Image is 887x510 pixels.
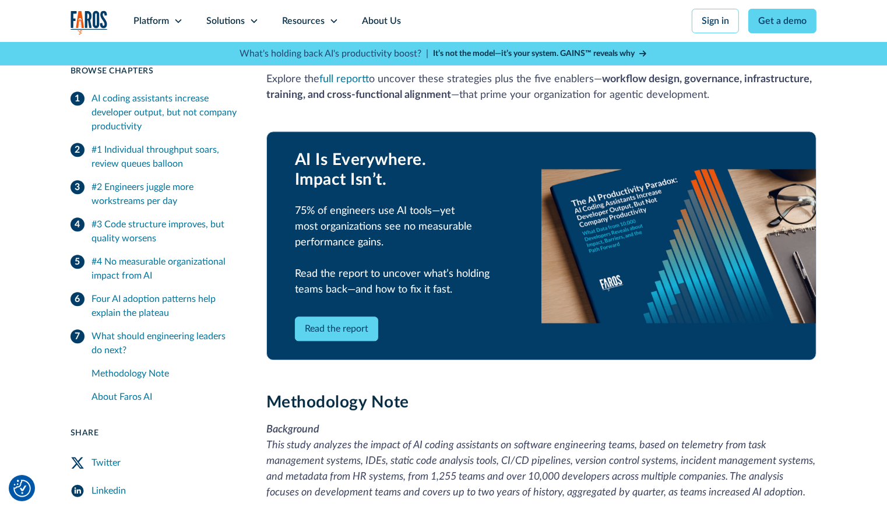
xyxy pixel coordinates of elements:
div: Resources [282,14,325,28]
a: Twitter Share [71,449,238,477]
a: About Faros AI [91,385,238,409]
div: Solutions [206,14,245,28]
a: Four AI adoption patterns help explain the plateau [71,287,238,325]
div: AI coding assistants increase developer output, but not company productivity [91,92,238,133]
div: Share [71,427,238,439]
strong: It’s not the model—it’s your system. GAINS™ reveals why [433,50,635,58]
a: Get a demo [748,9,816,33]
img: AI Productivity Paradox Report 2025 [541,169,816,323]
div: #4 No measurable organizational impact from AI [91,255,238,283]
a: #2 Engineers juggle more workstreams per day [71,175,238,213]
a: What should engineering leaders do next? [71,325,238,362]
a: Read the report [295,316,378,341]
a: Sign in [692,9,739,33]
div: Browse Chapters [71,65,238,78]
em: This study analyzes the impact of AI coding assistants on software engineering teams, based on te... [266,440,815,498]
h3: Methodology Note [266,393,816,413]
em: Background [266,424,319,435]
a: #1 Individual throughput soars, review queues balloon [71,138,238,175]
a: AI coding assistants increase developer output, but not company productivity [71,87,238,138]
p: What's holding back AI's productivity boost? | [240,47,428,61]
div: Linkedin [91,484,126,498]
a: #3 Code structure improves, but quality worsens [71,213,238,250]
a: full report [319,74,369,85]
div: #2 Engineers juggle more workstreams per day [91,180,238,208]
div: About Faros AI [91,390,238,404]
div: 75% of engineers use AI tools—yet most organizations see no measurable performance gains. Read th... [295,203,513,298]
a: It’s not the model—it’s your system. GAINS™ reveals why [433,48,647,60]
div: #1 Individual throughput soars, review queues balloon [91,143,238,171]
img: Revisit consent button [13,480,31,497]
div: #3 Code structure improves, but quality worsens [91,217,238,245]
div: Four AI adoption patterns help explain the plateau [91,292,238,320]
a: home [71,10,108,34]
p: Explore the to uncover these strategies plus the five enablers— —that prime your organization for... [266,72,816,103]
div: Platform [133,14,169,28]
div: What should engineering leaders do next? [91,329,238,357]
div: Twitter [91,456,121,470]
a: LinkedIn Share [71,477,238,505]
div: Methodology Note [91,367,238,381]
div: AI Is Everywhere. Impact Isn’t. [295,150,513,189]
a: #4 No measurable organizational impact from AI [71,250,238,287]
img: Logo of the analytics and reporting company Faros. [71,10,108,34]
button: Cookie Settings [13,480,31,497]
a: Methodology Note [91,362,238,385]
